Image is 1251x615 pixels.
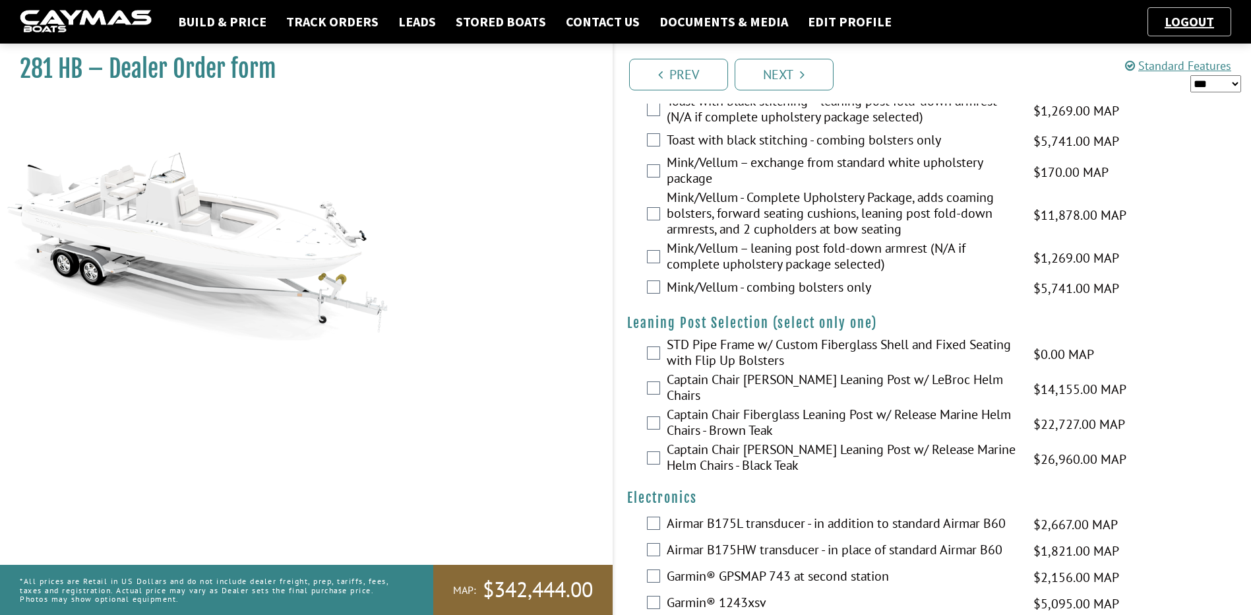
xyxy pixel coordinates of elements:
a: Contact Us [559,13,646,30]
a: Build & Price [171,13,273,30]
label: Toast with black stitching - combing bolsters only [667,132,1018,151]
span: $0.00 MAP [1033,344,1094,364]
a: Logout [1158,13,1221,30]
span: MAP: [453,583,476,597]
label: Captain Chair [PERSON_NAME] Leaning Post w/ Release Marine Helm Chairs - Black Teak [667,441,1018,476]
span: $170.00 MAP [1033,162,1109,182]
span: $14,155.00 MAP [1033,379,1126,399]
a: Edit Profile [801,13,898,30]
span: $2,156.00 MAP [1033,567,1119,587]
label: Airmar B175HW transducer - in place of standard Airmar B60 [667,542,1018,561]
span: $5,741.00 MAP [1033,278,1119,298]
a: Track Orders [280,13,385,30]
span: $11,878.00 MAP [1033,205,1126,225]
h4: Leaning Post Selection (select only one) [627,315,1238,331]
a: Prev [629,59,728,90]
a: Stored Boats [449,13,553,30]
label: Mink/Vellum – leaning post fold-down armrest (N/A if complete upholstery package selected) [667,240,1018,275]
a: Leads [392,13,442,30]
a: Standard Features [1125,58,1231,73]
span: $5,095.00 MAP [1033,594,1119,614]
span: $1,269.00 MAP [1033,101,1119,121]
label: Captain Chair Fiberglass Leaning Post w/ Release Marine Helm Chairs - Brown Teak [667,406,1018,441]
h4: Electronics [627,490,1238,506]
label: Airmar B175L transducer - in addition to standard Airmar B60 [667,515,1018,534]
span: $5,741.00 MAP [1033,131,1119,151]
span: $22,727.00 MAP [1033,414,1125,434]
label: Garmin® GPSMAP 743 at second station [667,568,1018,587]
span: $2,667.00 MAP [1033,515,1118,534]
span: $1,269.00 MAP [1033,248,1119,268]
label: Garmin® 1243xsv [667,595,1018,614]
span: $342,444.00 [483,576,593,604]
span: $1,821.00 MAP [1033,541,1119,561]
label: STD Pipe Frame w/ Custom Fiberglass Shell and Fixed Seating with Flip Up Bolsters [667,337,1018,372]
h1: 281 HB – Dealer Order form [20,54,580,84]
label: Mink/Vellum - Complete Upholstery Package, adds coaming bolsters, forward seating cushions, leani... [667,189,1018,240]
img: caymas-dealer-connect-2ed40d3bc7270c1d8d7ffb4b79bf05adc795679939227970def78ec6f6c03838.gif [20,10,152,34]
a: Documents & Media [653,13,795,30]
label: Captain Chair [PERSON_NAME] Leaning Post w/ LeBroc Helm Chairs [667,372,1018,406]
p: *All prices are Retail in US Dollars and do not include dealer freight, prep, tariffs, fees, taxe... [20,570,404,610]
a: MAP:$342,444.00 [433,565,613,615]
label: Mink/Vellum – exchange from standard white upholstery package [667,154,1018,189]
a: Next [735,59,834,90]
label: Toast with black stitching – leaning post fold-down armrest (N/A if complete upholstery package s... [667,93,1018,128]
span: $26,960.00 MAP [1033,449,1126,469]
label: Mink/Vellum - combing bolsters only [667,279,1018,298]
